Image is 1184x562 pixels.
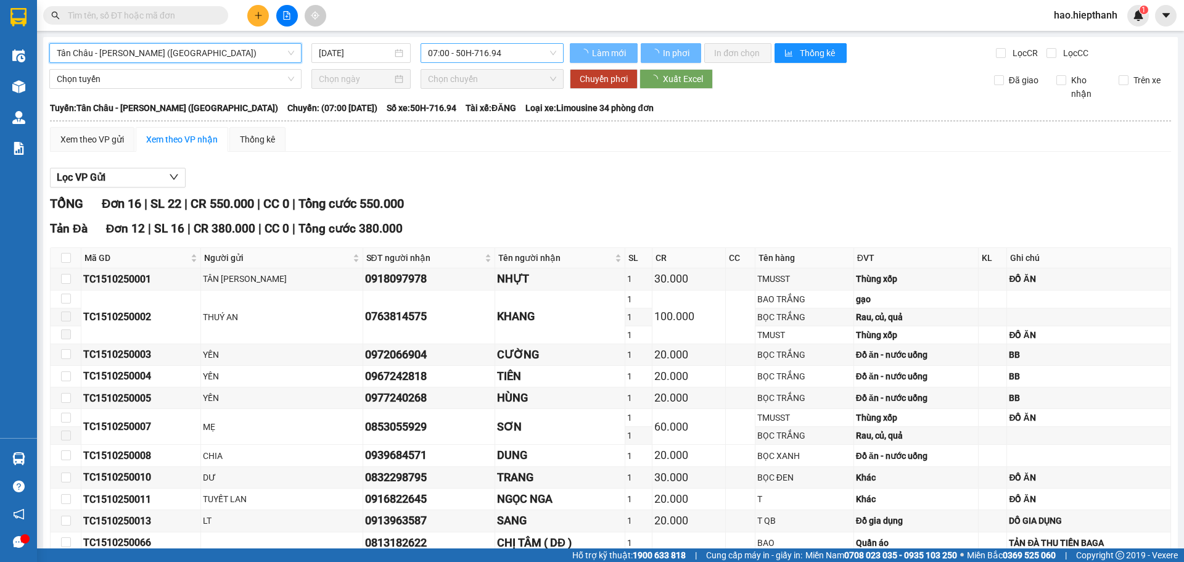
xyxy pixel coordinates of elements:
[1009,272,1169,286] div: ĐỒ ĂN
[495,268,625,290] td: NHỰT
[292,196,295,211] span: |
[191,196,254,211] span: CR 550.000
[654,270,723,287] div: 30.000
[525,101,654,115] span: Loại xe: Limousine 34 phòng đơn
[497,270,623,287] div: NHỰT
[50,103,278,113] b: Tuyến: Tân Châu - [PERSON_NAME] ([GEOGRAPHIC_DATA])
[625,248,652,268] th: SL
[497,346,623,363] div: CƯỜNG
[265,221,289,236] span: CC 0
[84,251,188,265] span: Mã GD
[365,346,493,363] div: 0972066904
[81,409,201,445] td: TC1510250007
[292,221,295,236] span: |
[757,310,852,324] div: BỌC TRẮNG
[627,328,650,342] div: 1
[363,445,495,466] td: 0939684571
[50,221,88,236] span: Tản Đà
[1009,328,1169,342] div: ĐỒ ĂN
[203,348,360,362] div: YẾN
[81,291,201,344] td: TC1510250002
[757,328,852,342] div: TMUST
[319,72,392,86] input: Chọn ngày
[1133,10,1144,21] img: icon-new-feature
[856,449,977,463] div: Đồ ăn - nước uống
[365,389,493,407] div: 0977240268
[12,80,25,93] img: warehouse-icon
[203,310,360,324] div: THUÝ AN
[12,49,25,62] img: warehouse-icon
[81,445,201,466] td: TC1510250008
[169,172,179,182] span: down
[654,418,723,436] div: 60.000
[1058,46,1090,60] span: Lọc CC
[148,221,151,236] span: |
[83,419,199,434] div: TC1510250007
[83,469,199,485] div: TC1510250010
[856,429,977,442] div: Rau, củ, quả
[627,449,650,463] div: 1
[365,447,493,464] div: 0939684571
[81,268,201,290] td: TC1510250001
[146,133,218,146] div: Xem theo VP nhận
[51,11,60,20] span: search
[257,196,260,211] span: |
[203,391,360,405] div: YẾN
[856,514,977,527] div: Đồ gia dụng
[365,418,493,436] div: 0853055929
[580,49,590,57] span: loading
[856,370,977,383] div: Đồ ăn - nước uống
[757,492,852,506] div: T
[757,370,852,383] div: BỌC TRẮNG
[757,272,852,286] div: TMUSST
[203,420,360,434] div: MẸ
[1141,6,1146,14] span: 1
[319,46,392,60] input: 15/10/2025
[1003,550,1056,560] strong: 0369 525 060
[757,429,852,442] div: BỌC TRẮNG
[854,248,979,268] th: ĐVT
[757,292,852,306] div: BAO TRẮNG
[800,46,837,60] span: Thống kê
[1009,492,1169,506] div: ĐỒ ĂN
[775,43,847,63] button: bar-chartThống kê
[81,366,201,387] td: TC1510250004
[641,43,701,63] button: In phơi
[805,548,957,562] span: Miền Nam
[495,489,625,510] td: NGỌC NGA
[363,409,495,445] td: 0853055929
[83,368,199,384] div: TC1510250004
[1128,73,1165,87] span: Trên xe
[365,368,493,385] div: 0967242818
[311,11,319,20] span: aim
[13,508,25,520] span: notification
[12,452,25,465] img: warehouse-icon
[570,43,638,63] button: Làm mới
[757,411,852,424] div: TMUSST
[363,489,495,510] td: 0916822645
[572,548,686,562] span: Hỗ trợ kỹ thuật:
[757,471,852,484] div: BỌC ĐEN
[649,75,663,83] span: loading
[757,536,852,550] div: BAO
[203,492,360,506] div: TUYẾT LAN
[263,196,289,211] span: CC 0
[497,418,623,436] div: SƠN
[187,221,191,236] span: |
[365,308,493,325] div: 0763814575
[1004,73,1043,87] span: Đã giao
[497,447,623,464] div: DUNG
[12,111,25,124] img: warehouse-icon
[1009,514,1169,527] div: DỒ GIA DỤNG
[633,550,686,560] strong: 1900 633 818
[627,370,650,383] div: 1
[627,348,650,362] div: 1
[203,514,360,527] div: LT
[856,391,977,405] div: Đồ ăn - nước uống
[365,469,493,486] div: 0832298795
[1009,391,1169,405] div: BB
[150,196,181,211] span: SL 22
[83,535,199,550] div: TC1510250066
[57,170,105,185] span: Lọc VP Gửi
[387,101,456,115] span: Số xe: 50H-716.94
